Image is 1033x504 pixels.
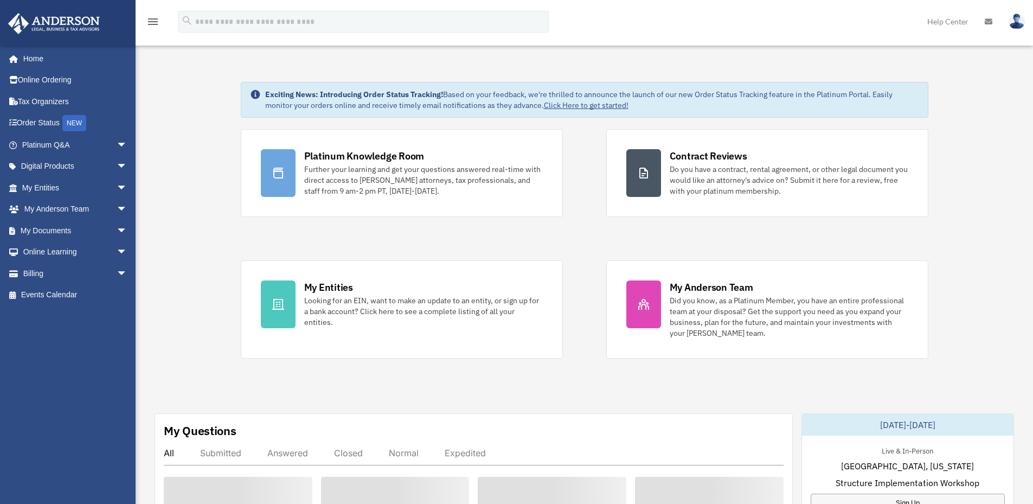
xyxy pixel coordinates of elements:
a: Platinum Q&Aarrow_drop_down [8,134,144,156]
div: Live & In-Person [873,444,942,456]
a: Events Calendar [8,284,144,306]
a: My Entitiesarrow_drop_down [8,177,144,199]
a: Digital Productsarrow_drop_down [8,156,144,177]
a: My Entities Looking for an EIN, want to make an update to an entity, or sign up for a bank accoun... [241,260,563,359]
div: Closed [334,448,363,458]
div: Normal [389,448,419,458]
a: Contract Reviews Do you have a contract, rental agreement, or other legal document you would like... [606,129,928,217]
a: Click Here to get started! [544,100,628,110]
div: Based on your feedback, we're thrilled to announce the launch of our new Order Status Tracking fe... [265,89,919,111]
div: My Entities [304,280,353,294]
div: All [164,448,174,458]
a: Platinum Knowledge Room Further your learning and get your questions answered real-time with dire... [241,129,563,217]
span: arrow_drop_down [117,241,138,264]
span: arrow_drop_down [117,263,138,285]
span: arrow_drop_down [117,177,138,199]
a: Order StatusNEW [8,112,144,135]
img: User Pic [1009,14,1025,29]
strong: Exciting News: Introducing Order Status Tracking! [265,90,443,99]
div: Platinum Knowledge Room [304,149,425,163]
div: [DATE]-[DATE] [802,414,1013,436]
span: arrow_drop_down [117,220,138,242]
div: My Questions [164,423,236,439]
div: My Anderson Team [670,280,753,294]
div: Did you know, as a Platinum Member, you have an entire professional team at your disposal? Get th... [670,295,908,339]
div: Do you have a contract, rental agreement, or other legal document you would like an attorney's ad... [670,164,908,196]
span: Structure Implementation Workshop [836,476,979,489]
a: Online Learningarrow_drop_down [8,241,144,263]
div: Expedited [445,448,486,458]
a: Online Ordering [8,69,144,91]
div: Answered [267,448,308,458]
div: Contract Reviews [670,149,747,163]
a: Tax Organizers [8,91,144,112]
i: search [181,15,193,27]
a: Home [8,48,138,69]
span: [GEOGRAPHIC_DATA], [US_STATE] [841,460,974,473]
span: arrow_drop_down [117,199,138,221]
div: Looking for an EIN, want to make an update to an entity, or sign up for a bank account? Click her... [304,295,543,328]
div: Further your learning and get your questions answered real-time with direct access to [PERSON_NAM... [304,164,543,196]
img: Anderson Advisors Platinum Portal [5,13,103,34]
div: Submitted [200,448,241,458]
a: My Anderson Teamarrow_drop_down [8,199,144,220]
a: My Documentsarrow_drop_down [8,220,144,241]
a: menu [146,19,159,28]
a: Billingarrow_drop_down [8,263,144,284]
span: arrow_drop_down [117,156,138,178]
a: My Anderson Team Did you know, as a Platinum Member, you have an entire professional team at your... [606,260,928,359]
i: menu [146,15,159,28]
div: NEW [62,115,86,131]
span: arrow_drop_down [117,134,138,156]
